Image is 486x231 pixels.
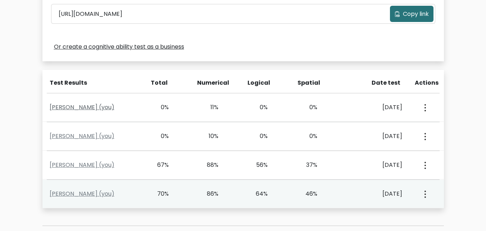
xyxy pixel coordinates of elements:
[50,190,114,198] a: [PERSON_NAME] (you)
[346,103,402,112] div: [DATE]
[50,132,114,140] a: [PERSON_NAME] (you)
[297,190,317,198] div: 46%
[247,161,268,169] div: 56%
[247,103,268,112] div: 0%
[149,103,169,112] div: 0%
[403,10,429,18] span: Copy link
[147,79,168,87] div: Total
[247,132,268,141] div: 0%
[149,132,169,141] div: 0%
[197,79,218,87] div: Numerical
[348,79,406,87] div: Date test
[50,79,138,87] div: Test Results
[50,161,114,169] a: [PERSON_NAME] (you)
[297,161,317,169] div: 37%
[50,103,114,111] a: [PERSON_NAME] (you)
[198,103,218,112] div: 11%
[415,79,440,87] div: Actions
[297,79,318,87] div: Spatial
[198,161,218,169] div: 88%
[198,190,218,198] div: 86%
[149,190,169,198] div: 70%
[247,190,268,198] div: 64%
[297,103,317,112] div: 0%
[198,132,218,141] div: 10%
[346,190,402,198] div: [DATE]
[297,132,317,141] div: 0%
[149,161,169,169] div: 67%
[247,79,268,87] div: Logical
[390,6,433,22] button: Copy link
[346,132,402,141] div: [DATE]
[346,161,402,169] div: [DATE]
[54,43,184,51] a: Or create a cognitive ability test as a business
